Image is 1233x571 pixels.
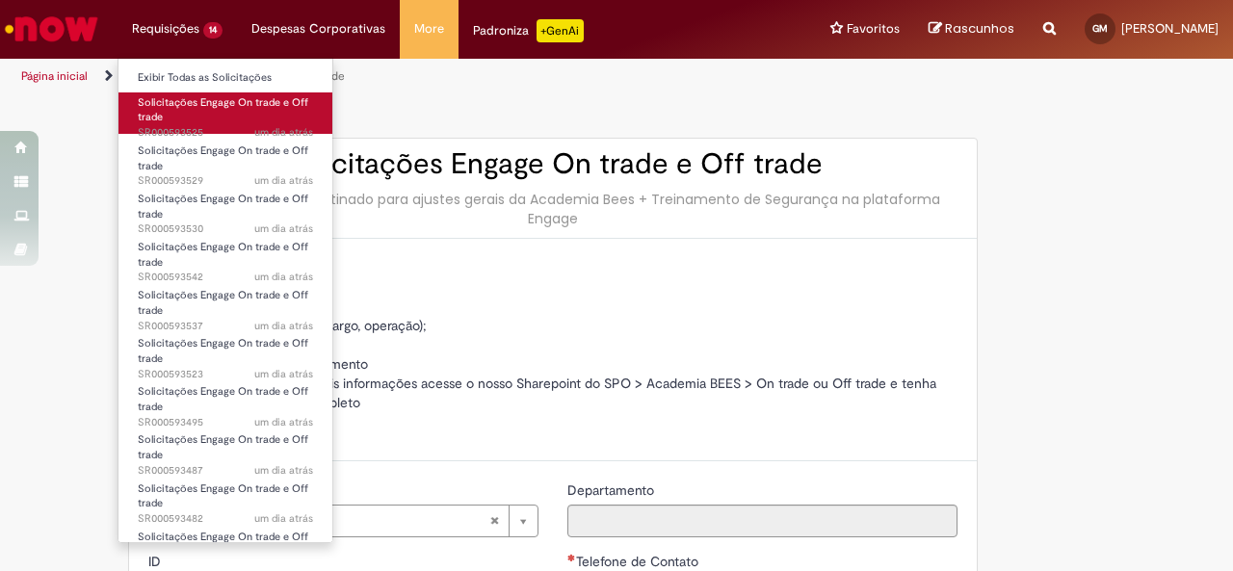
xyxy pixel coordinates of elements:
span: SR000593542 [138,270,313,285]
span: Necessários [567,554,576,561]
span: [PERSON_NAME] [1121,20,1219,37]
span: um dia atrás [254,415,313,429]
span: Somente leitura - Departamento [567,481,658,499]
time: 30/09/2025 09:23:34 [254,415,313,429]
img: ServiceNow [2,10,101,48]
p: +GenAi [537,19,584,42]
ul: Requisições [118,58,333,543]
span: um dia atrás [254,319,313,333]
input: Departamento [567,505,958,537]
a: Aberto SR000593530 : Solicitações Engage On trade e Off trade [118,189,332,230]
time: 30/09/2025 12:43:36 [254,221,313,236]
a: Aberto SR000593523 : Solicitações Engage On trade e Off trade [118,333,332,375]
a: Aberto SR000593537 : Solicitações Engage On trade e Off trade [118,285,332,326]
span: GM [1092,22,1108,35]
time: 30/09/2025 09:33:02 [254,367,313,381]
span: Solicitações Engage On trade e Off trade [138,95,308,125]
p: Utilize essa oferta para realizar: - Criação de usuários; - Alteração de senha; - Alteração de da... [148,258,958,431]
span: um dia atrás [254,463,313,478]
div: Padroniza [473,19,584,42]
span: Solicitações Engage On trade e Off trade [138,336,308,366]
a: Aberto SR000593482 : Solicitações Engage On trade e Off trade [118,479,332,520]
span: Despesas Corporativas [251,19,385,39]
span: SR000593495 [138,415,313,430]
a: Aberto SR000593495 : Solicitações Engage On trade e Off trade [118,381,332,423]
span: Favoritos [847,19,900,39]
span: [PERSON_NAME] [194,506,489,536]
a: Aberto SR000593542 : Solicitações Engage On trade e Off trade [118,237,332,278]
span: SR000593525 [138,125,313,141]
span: Solicitações Engage On trade e Off trade [138,288,308,318]
a: Rascunhos [929,20,1014,39]
time: 30/09/2025 09:18:54 [254,463,313,478]
span: Solicitações Engage On trade e Off trade [138,432,308,462]
span: Solicitações Engage On trade e Off trade [138,384,308,414]
span: SR000593537 [138,319,313,334]
span: SR000593487 [138,463,313,479]
time: 30/09/2025 09:14:20 [254,511,313,526]
a: Aberto SR000593459 : Solicitações Engage On trade e Off trade [118,527,332,568]
span: Requisições [132,19,199,39]
a: Página inicial [21,68,88,84]
h2: Solicitações Engage On trade e Off trade [148,148,958,180]
span: um dia atrás [254,221,313,236]
span: um dia atrás [254,367,313,381]
span: um dia atrás [254,173,313,188]
label: Somente leitura - Departamento [567,480,658,500]
span: Somente leitura - ID [148,553,165,570]
a: Aberto SR000593529 : Solicitações Engage On trade e Off trade [118,141,332,182]
span: Rascunhos [945,19,1014,38]
a: Aberto SR000593525 : Solicitações Engage On trade e Off trade [118,92,332,134]
span: 14 [203,22,223,39]
time: 30/09/2025 12:39:47 [254,270,313,284]
span: More [414,19,444,39]
span: Solicitações Engage On trade e Off trade [138,530,308,559]
span: um dia atrás [254,511,313,526]
a: Exibir Todas as Solicitações [118,67,332,89]
label: Somente leitura - ID [148,552,165,571]
span: Solicitações Engage On trade e Off trade [138,143,308,173]
ul: Trilhas de página [14,59,807,94]
span: Solicitações Engage On trade e Off trade [138,481,308,511]
time: 30/09/2025 12:39:29 [254,319,313,333]
abbr: Limpar campo Favorecido [480,506,509,536]
div: Oferta de chamado destinado para ajustes gerais da Academia Bees + Treinamento de Segurança na pl... [148,190,958,228]
span: um dia atrás [254,125,313,140]
span: SR000593529 [138,173,313,189]
a: [PERSON_NAME]Limpar campo Favorecido [184,506,538,536]
span: SR000593523 [138,367,313,382]
span: SR000593530 [138,221,313,237]
span: Solicitações Engage On trade e Off trade [138,192,308,221]
time: 30/09/2025 12:46:32 [254,173,313,188]
time: 30/09/2025 12:47:22 [254,125,313,140]
span: Telefone de Contato [576,553,702,570]
span: um dia atrás [254,270,313,284]
span: Solicitações Engage On trade e Off trade [138,240,308,270]
span: SR000593482 [138,511,313,527]
a: Aberto SR000593487 : Solicitações Engage On trade e Off trade [118,429,332,471]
